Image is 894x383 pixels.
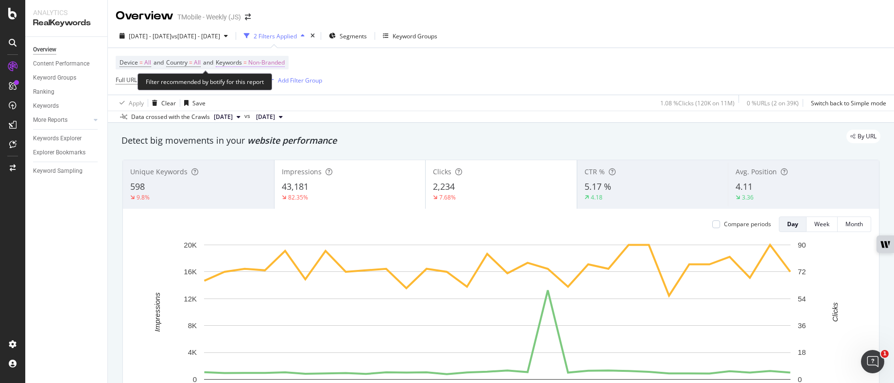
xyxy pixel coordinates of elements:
[798,267,806,276] text: 72
[33,87,101,97] a: Ranking
[807,95,886,111] button: Switch back to Simple mode
[798,348,806,356] text: 18
[194,56,201,69] span: All
[248,56,285,69] span: Non-Branded
[116,8,173,24] div: Overview
[881,350,889,358] span: 1
[787,220,798,228] div: Day
[180,95,206,111] button: Save
[33,148,101,158] a: Explorer Bookmarks
[177,12,241,22] div: TMobile - Weekly (JS)
[116,28,232,44] button: [DATE] - [DATE]vs[DATE] - [DATE]
[33,73,101,83] a: Keyword Groups
[137,193,150,201] div: 9.8%
[265,74,322,86] button: Add Filter Group
[798,295,806,303] text: 54
[779,216,807,232] button: Day
[861,350,884,373] iframe: Intercom live chat
[188,348,197,356] text: 4K
[214,113,233,121] span: 2025 Sep. 26th
[814,220,829,228] div: Week
[811,99,886,107] div: Switch back to Simple mode
[254,32,297,40] div: 2 Filters Applied
[33,101,101,111] a: Keywords
[33,101,59,111] div: Keywords
[210,111,244,123] button: [DATE]
[245,14,251,20] div: arrow-right-arrow-left
[154,58,164,67] span: and
[192,99,206,107] div: Save
[148,95,176,111] button: Clear
[120,58,138,67] span: Device
[585,181,611,192] span: 5.17 %
[798,321,806,330] text: 36
[139,58,143,67] span: =
[33,166,101,176] a: Keyword Sampling
[203,58,213,67] span: and
[798,241,806,249] text: 90
[161,99,176,107] div: Clear
[439,193,456,201] div: 7.68%
[831,302,839,321] text: Clicks
[591,193,602,201] div: 4.18
[33,133,82,144] div: Keywords Explorer
[33,45,56,55] div: Overview
[33,8,100,17] div: Analytics
[216,58,242,67] span: Keywords
[33,133,101,144] a: Keywords Explorer
[278,76,322,84] div: Add Filter Group
[433,181,455,192] span: 2,234
[244,112,252,120] span: vs
[33,87,54,97] div: Ranking
[138,73,272,90] div: Filter recommended by botify for this report
[660,99,735,107] div: 1.08 % Clicks ( 120K on 11M )
[845,220,863,228] div: Month
[256,113,275,121] span: 2024 Sep. 28th
[724,220,771,228] div: Compare periods
[252,111,287,123] button: [DATE]
[33,17,100,29] div: RealKeywords
[240,28,309,44] button: 2 Filters Applied
[116,76,137,84] span: Full URL
[807,216,838,232] button: Week
[129,32,172,40] span: [DATE] - [DATE]
[379,28,441,44] button: Keyword Groups
[736,181,753,192] span: 4.11
[33,45,101,55] a: Overview
[33,166,83,176] div: Keyword Sampling
[433,167,451,176] span: Clicks
[243,58,247,67] span: =
[33,73,76,83] div: Keyword Groups
[33,148,86,158] div: Explorer Bookmarks
[309,31,317,41] div: times
[282,167,322,176] span: Impressions
[288,193,308,201] div: 82.35%
[33,59,101,69] a: Content Performance
[747,99,799,107] div: 0 % URLs ( 2 on 39K )
[846,130,880,143] div: legacy label
[282,181,309,192] span: 43,181
[129,99,144,107] div: Apply
[184,241,197,249] text: 20K
[33,115,68,125] div: More Reports
[340,32,367,40] span: Segments
[189,58,192,67] span: =
[858,133,877,139] span: By URL
[184,295,197,303] text: 12K
[742,193,754,201] div: 3.36
[33,115,91,125] a: More Reports
[131,113,210,121] div: Data crossed with the Crawls
[153,292,161,332] text: Impressions
[144,56,151,69] span: All
[736,167,777,176] span: Avg. Position
[393,32,437,40] div: Keyword Groups
[325,28,371,44] button: Segments
[172,32,220,40] span: vs [DATE] - [DATE]
[188,321,197,330] text: 8K
[838,216,871,232] button: Month
[33,59,89,69] div: Content Performance
[166,58,188,67] span: Country
[130,167,188,176] span: Unique Keywords
[116,95,144,111] button: Apply
[184,267,197,276] text: 16K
